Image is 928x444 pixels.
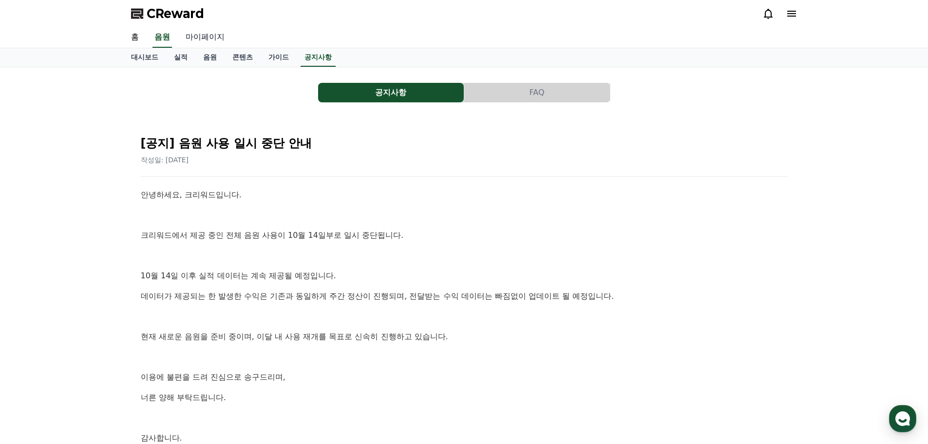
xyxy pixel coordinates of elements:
a: 홈 [123,27,147,48]
a: 음원 [195,48,225,67]
a: 대화 [64,309,126,333]
a: 대시보드 [123,48,166,67]
a: 홈 [3,309,64,333]
p: 현재 새로운 음원을 준비 중이며, 이달 내 사용 재개를 목표로 신속히 진행하고 있습니다. [141,330,788,343]
a: 콘텐츠 [225,48,261,67]
a: 설정 [126,309,187,333]
span: 대화 [89,324,101,332]
p: 데이터가 제공되는 한 발생한 수익은 기존과 동일하게 주간 정산이 진행되며, 전달받는 수익 데이터는 빠짐없이 업데이트 될 예정입니다. [141,290,788,303]
a: 공지사항 [301,48,336,67]
p: 크리워드에서 제공 중인 전체 음원 사용이 10월 14일부로 일시 중단됩니다. [141,229,788,242]
p: 안녕하세요, 크리워드입니다. [141,189,788,201]
a: 마이페이지 [178,27,232,48]
a: 실적 [166,48,195,67]
span: 작성일: [DATE] [141,156,189,164]
a: 음원 [152,27,172,48]
span: 홈 [31,324,37,331]
p: 너른 양해 부탁드립니다. [141,391,788,404]
a: CReward [131,6,204,21]
p: 10월 14일 이후 실적 데이터는 계속 제공될 예정입니다. [141,270,788,282]
p: 이용에 불편을 드려 진심으로 송구드리며, [141,371,788,384]
h2: [공지] 음원 사용 일시 중단 안내 [141,135,788,151]
span: CReward [147,6,204,21]
span: 설정 [151,324,162,331]
button: 공지사항 [318,83,464,102]
button: FAQ [464,83,610,102]
a: 가이드 [261,48,297,67]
